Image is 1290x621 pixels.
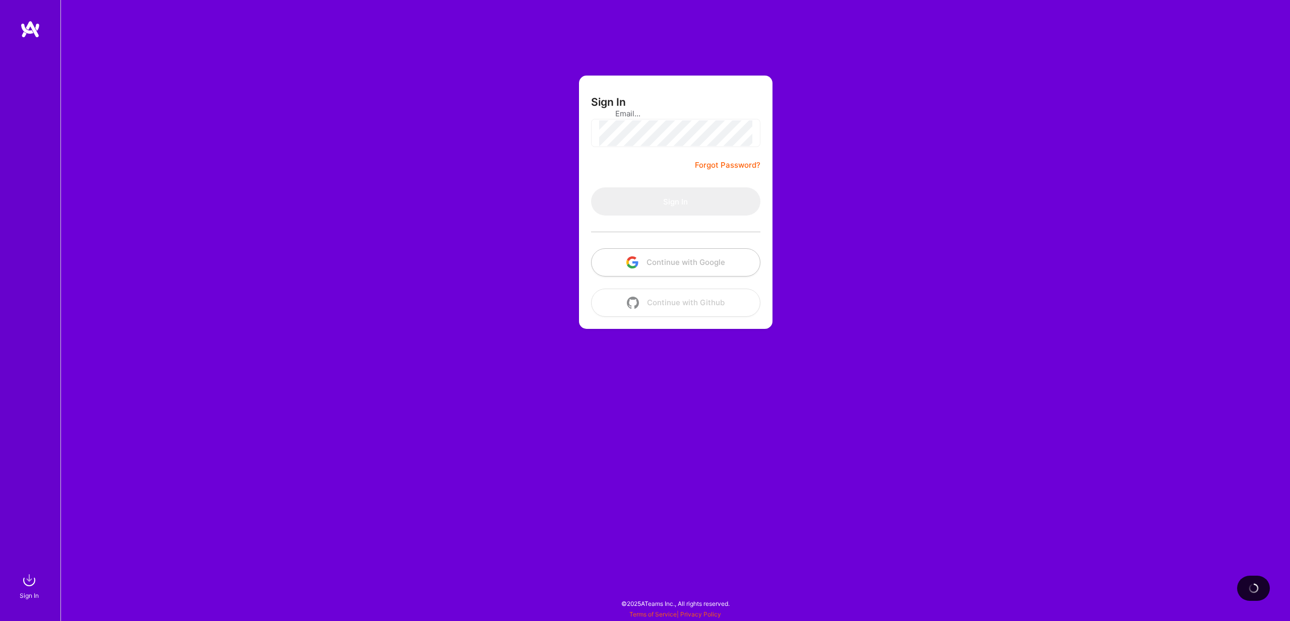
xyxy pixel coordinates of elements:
[695,159,760,171] a: Forgot Password?
[615,101,736,126] input: Email...
[627,297,639,309] img: icon
[591,289,760,317] button: Continue with Github
[591,248,760,277] button: Continue with Google
[19,570,39,590] img: sign in
[591,187,760,216] button: Sign In
[629,610,721,618] span: |
[21,570,39,601] a: sign inSign In
[20,20,40,38] img: logo
[626,256,638,268] img: icon
[680,610,721,618] a: Privacy Policy
[20,590,39,601] div: Sign In
[629,610,677,618] a: Terms of Service
[60,591,1290,616] div: © 2025 ATeams Inc., All rights reserved.
[591,96,626,108] h3: Sign In
[1249,583,1259,593] img: loading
